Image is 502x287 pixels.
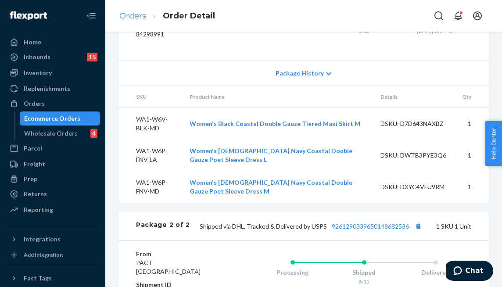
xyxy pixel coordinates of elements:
div: Delivered [400,268,471,277]
a: Freight [5,157,100,171]
a: Returns [5,187,100,201]
a: Orders [5,97,100,111]
div: Parcel [24,144,42,153]
div: Package 2 of 2 [136,220,190,232]
a: Women's Black Coastal Double Gauze Tiered Maxi Skirt M [190,120,360,127]
a: Prep [5,172,100,186]
div: Ecommerce Orders [24,114,80,123]
div: Shipped [328,268,400,277]
button: Help Center [485,121,502,166]
a: Order Detail [163,11,215,21]
div: DSKU: DWTB3PYE3Q6 [380,151,448,160]
div: DSKU: DXYC4VFU9RM [380,183,448,191]
iframe: Opens a widget where you can chat to one of our agents [446,261,493,283]
div: 4 [90,129,97,138]
a: Reporting [5,203,100,217]
button: Integrations [5,232,100,246]
a: Parcel [5,141,100,155]
div: Returns [24,190,47,198]
dd: 84298991 [136,30,222,39]
a: Wholesale Orders4 [20,126,100,140]
div: Prep [24,175,37,183]
button: Close Navigation [82,7,100,25]
button: Open notifications [449,7,467,25]
th: Qty [455,86,489,108]
div: Integrations [24,235,61,244]
a: Inbounds15 [5,50,100,64]
div: Reporting [24,205,53,214]
div: Freight [24,160,45,169]
td: WA1-W6V-BLK-MD [118,108,183,140]
div: Home [24,38,41,47]
button: Copy tracking number [412,220,424,232]
a: Ecommerce Orders [20,111,100,126]
td: WA1-W6P-FNV-LA [118,140,183,171]
div: 15 [87,53,97,61]
dt: From [136,250,222,258]
button: Open account menu [469,7,486,25]
a: Inventory [5,66,100,80]
a: Home [5,35,100,49]
a: Women's [DEMOGRAPHIC_DATA] Navy Coastal Double Gauze Poet Sleeve Dress L [190,147,352,163]
div: Fast Tags [24,274,52,283]
th: Details [373,86,455,108]
div: Processing [257,268,328,277]
div: DSKU: D7D643NAXBZ [380,119,448,128]
div: Replenishments [24,84,70,93]
a: Women's [DEMOGRAPHIC_DATA] Navy Coastal Double Gauze Poet Sleeve Dress M [190,179,352,195]
div: Wholesale Orders [24,129,78,138]
button: Open Search Box [430,7,448,25]
img: Flexport logo [10,11,47,20]
div: Orders [24,99,45,108]
div: 1 SKU 1 Unit [190,220,471,232]
div: Inbounds [24,53,50,61]
button: Fast Tags [5,271,100,285]
span: Shipped via DHL, Tracked & Delivered by USPS [200,222,424,230]
a: Add Integration [5,250,100,260]
div: Inventory [24,68,52,77]
div: 8/15 [328,278,400,285]
span: Package History [276,69,324,78]
a: Orders [119,11,146,21]
a: Replenishments [5,82,100,96]
td: 1 [455,108,489,140]
th: SKU [118,86,183,108]
div: Add Integration [24,251,63,258]
td: 1 [455,171,489,203]
td: 1 [455,140,489,171]
ol: breadcrumbs [112,3,222,29]
span: PACT [GEOGRAPHIC_DATA] [136,259,201,275]
a: 9261290339650148682536 [332,222,409,230]
td: WA1-W6P-FNV-MD [118,171,183,203]
th: Product Name [183,86,373,108]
